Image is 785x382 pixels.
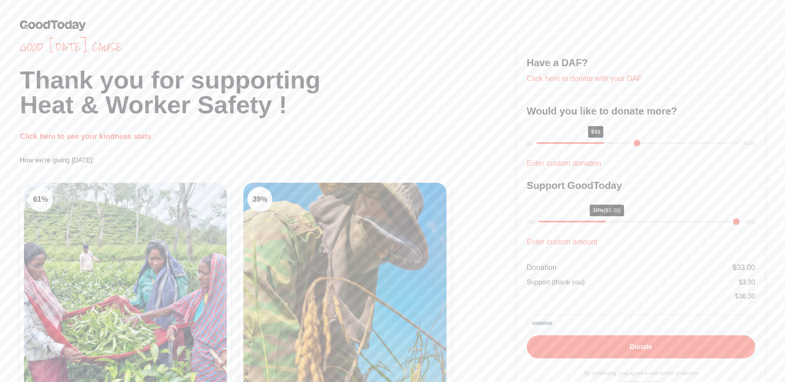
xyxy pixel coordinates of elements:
[527,335,755,358] button: Donate
[527,105,755,118] h3: Would you like to donate more?
[247,187,272,212] div: 39 %
[527,179,755,192] h3: Support GoodToday
[588,126,604,138] div: $33
[737,263,755,272] span: 33.00
[742,279,755,286] span: 3.30
[743,139,755,148] div: $100
[604,207,621,213] span: ($3.30)
[20,155,517,165] p: How we're giving [DATE]:
[527,262,557,273] div: Donation
[527,277,585,287] div: Support (thank you)
[527,159,601,167] a: Enter custom donation
[527,238,598,246] a: Enter custom amount
[732,262,755,273] div: $
[28,187,53,212] div: 61 %
[527,139,533,148] div: $1
[739,293,755,300] span: 36.30
[744,218,755,226] div: 30%
[527,218,535,226] div: 0%
[590,205,624,216] div: 10%
[527,56,755,69] h3: Have a DAF?
[527,74,642,83] a: Click here to donate with your DAF
[739,277,755,287] div: $
[20,132,151,141] a: Click here to see your kindness stats
[735,291,755,301] div: $
[20,20,86,31] img: GoodToday
[20,68,517,117] h1: Thank you for supporting Heat & Worker Safety !
[20,40,517,55] span: Good [DATE] cause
